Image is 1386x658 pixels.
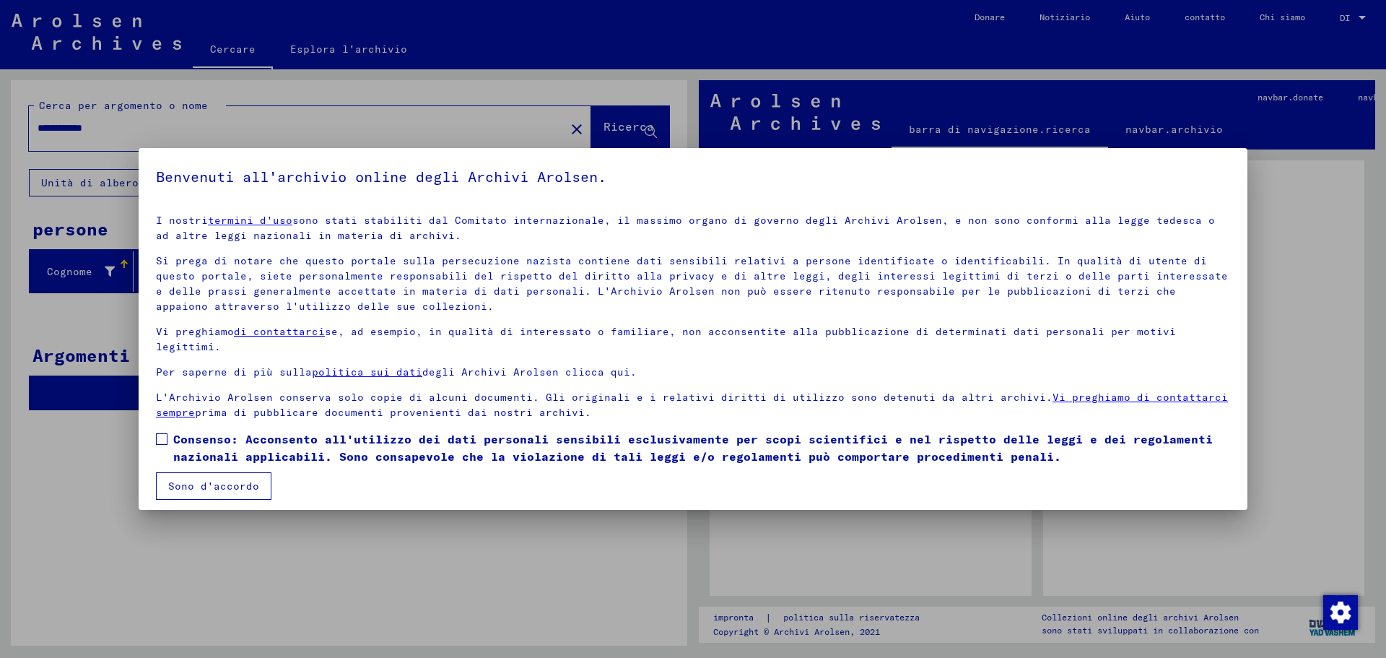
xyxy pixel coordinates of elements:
[312,365,422,378] a: politica sui dati
[156,254,1228,313] font: Si prega di notare che questo portale sulla persecuzione nazista contiene dati sensibili relativi...
[173,432,1213,464] font: Consenso: Acconsento all'utilizzo dei dati personali sensibili esclusivamente per scopi scientifi...
[156,325,1176,353] font: se, ad esempio, in qualità di interessato o familiare, non acconsentite alla pubblicazione di det...
[156,391,1228,419] a: Vi preghiamo di contattarci sempre
[168,480,259,493] font: Sono d'accordo
[422,365,637,378] font: degli Archivi Arolsen clicca qui.
[156,168,606,186] font: Benvenuti all'archivio online degli Archivi Arolsen.
[156,214,1215,242] font: sono stati stabiliti dal Comitato internazionale, il massimo organo di governo degli Archivi Arol...
[156,391,1052,404] font: L'Archivio Arolsen conserva solo copie di alcuni documenti. Gli originali e i relativi diritti di...
[234,325,325,338] a: di contattarci
[1323,595,1358,630] img: Modifica consenso
[156,365,312,378] font: Per saperne di più sulla
[156,472,271,500] button: Sono d'accordo
[195,406,591,419] font: prima di pubblicare documenti provenienti dai nostri archivi.
[208,214,292,227] a: termini d'uso
[156,214,208,227] font: I nostri
[156,325,234,338] font: Vi preghiamo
